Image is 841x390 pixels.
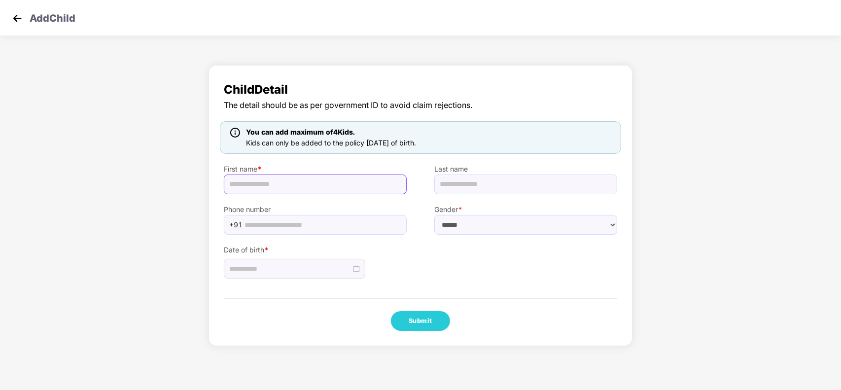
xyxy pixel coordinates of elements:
span: +91 [229,217,243,232]
span: You can add maximum of 4 Kids. [246,128,355,136]
label: Gender [434,204,617,215]
label: Phone number [224,204,407,215]
label: Last name [434,164,617,175]
span: Kids can only be added to the policy [DATE] of birth. [246,139,416,147]
label: Date of birth [224,245,407,255]
button: Submit [391,311,450,331]
span: Child Detail [224,80,617,99]
p: Add Child [30,11,75,23]
span: The detail should be as per government ID to avoid claim rejections. [224,99,617,111]
img: svg+xml;base64,PHN2ZyB4bWxucz0iaHR0cDovL3d3dy53My5vcmcvMjAwMC9zdmciIHdpZHRoPSIzMCIgaGVpZ2h0PSIzMC... [10,11,25,26]
img: icon [230,128,240,138]
label: First name [224,164,407,175]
